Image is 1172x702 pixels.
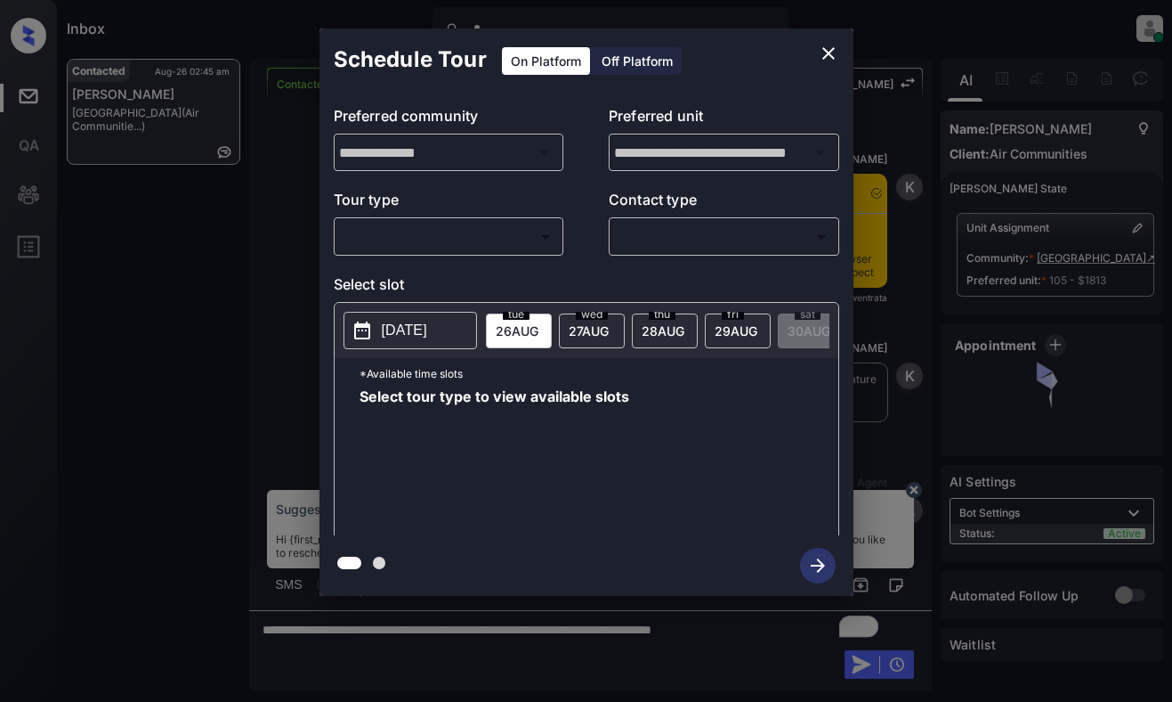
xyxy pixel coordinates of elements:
[609,189,839,217] p: Contact type
[705,314,771,348] div: date-select
[569,323,609,339] span: 27 AUG
[360,389,629,532] span: Select tour type to view available slots
[503,309,529,320] span: tue
[632,314,698,348] div: date-select
[319,29,501,91] h2: Schedule Tour
[715,323,757,339] span: 29 AUG
[334,189,564,217] p: Tour type
[344,312,477,349] button: [DATE]
[649,309,675,320] span: thu
[382,320,427,341] p: [DATE]
[486,314,552,348] div: date-select
[576,309,608,320] span: wed
[811,36,846,71] button: close
[334,105,564,134] p: Preferred community
[642,323,684,339] span: 28 AUG
[593,47,682,75] div: Off Platform
[502,47,590,75] div: On Platform
[334,273,839,302] p: Select slot
[360,358,838,389] p: *Available time slots
[559,314,625,348] div: date-select
[609,105,839,134] p: Preferred unit
[722,309,744,320] span: fri
[496,323,538,339] span: 26 AUG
